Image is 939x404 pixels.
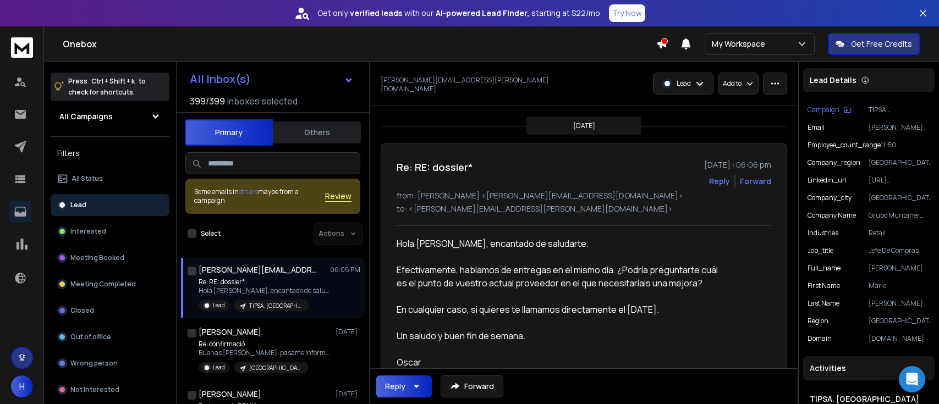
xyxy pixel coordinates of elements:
p: Re: RE: dossier* [199,278,331,286]
p: [DATE] [336,390,360,399]
h1: Onebox [63,37,656,51]
img: logo [11,37,33,58]
div: En cualquier caso, si quieres te llamamos directamente el [DATE]. [397,303,718,316]
button: Meeting Booked [51,247,169,269]
p: full_name [808,264,841,273]
p: Mario [869,281,930,290]
button: Reply [376,375,432,397]
p: Meeting Booked [70,253,124,262]
p: [GEOGRAPHIC_DATA] [869,317,930,325]
p: company_city [808,193,852,202]
p: from: [PERSON_NAME] <[PERSON_NAME][EMAIL_ADDRESS][DOMAIN_NAME]> [397,190,771,201]
button: All Campaigns [51,106,169,128]
p: Lead [213,363,225,372]
p: Buenas [PERSON_NAME], pasame información y [199,348,331,357]
div: Forward [740,176,771,187]
p: All Status [72,174,103,183]
strong: AI-powered Lead Finder, [436,8,529,19]
p: to: <[PERSON_NAME][EMAIL_ADDRESS][PERSON_NAME][DOMAIN_NAME]> [397,203,771,214]
p: Retail [869,229,930,237]
p: [PERSON_NAME] [869,264,930,273]
strong: verified leads [350,8,402,19]
div: Activities [803,356,935,380]
p: Press to check for shortcuts. [68,76,146,98]
p: Re: confirmació [199,340,331,348]
p: region [808,317,828,325]
p: Lead [70,201,86,209]
p: Closed [70,306,94,315]
p: Not Interested [70,385,119,394]
h1: All Campaigns [59,111,113,122]
h1: [PERSON_NAME][EMAIL_ADDRESS][PERSON_NAME][DOMAIN_NAME] [199,264,320,275]
span: others [239,187,258,196]
p: Get Free Credits [851,38,912,49]
h1: Re: RE: dossier* [397,159,473,175]
p: company_region [808,158,860,167]
button: Not Interested [51,379,169,401]
p: 11-50 [881,141,930,150]
div: Oscar [397,356,718,369]
p: Lead Details [810,75,856,86]
p: Hola [PERSON_NAME], encantado de saludarte. Efectivamente, [199,286,331,295]
p: Wrong person [70,359,118,368]
p: [PERSON_NAME] [869,299,930,308]
p: Company Name [808,211,856,220]
p: Last Name [808,299,839,308]
button: Forward [441,375,503,397]
p: Grupo Muntaner Electro [869,211,930,220]
p: job_title [808,246,833,255]
p: Add to [723,79,742,88]
label: Select [201,229,221,238]
p: Email [808,123,825,132]
h3: Inboxes selected [227,95,298,108]
p: Campaign [808,106,839,114]
p: [GEOGRAPHIC_DATA] [869,193,930,202]
p: linkedin_url [808,176,847,185]
p: domain [808,334,832,343]
p: Meeting Completed [70,280,136,289]
p: TIPSA. [GEOGRAPHIC_DATA] [869,106,930,114]
h1: [PERSON_NAME]. [199,326,263,337]
p: Get only with our starting at $22/mo [317,8,600,19]
button: Interested [51,220,169,242]
button: Campaign [808,106,852,114]
button: Try Now [609,4,645,22]
p: [GEOGRAPHIC_DATA] [869,158,930,167]
p: Jefe De Compras [869,246,930,255]
div: Efectivamente, hablamos de entregas en el mismo día. ¿Podría preguntarte cuál es el punto de vues... [397,263,718,290]
p: [DATE] : 06:06 pm [704,159,771,170]
button: H [11,375,33,397]
p: [URL][DOMAIN_NAME] [869,176,930,185]
button: All Status [51,168,169,190]
h1: All Inbox(s) [190,74,251,85]
p: [GEOGRAPHIC_DATA]. [GEOGRAPHIC_DATA] [249,364,302,372]
p: My Workspace [712,38,770,49]
button: Review [325,191,352,202]
p: Try Now [612,8,642,19]
span: 399 / 399 [190,95,225,108]
button: Primary [185,119,273,146]
div: Reply [385,381,405,392]
button: Get Free Credits [828,33,920,55]
button: Lead [51,194,169,216]
p: First Name [808,281,840,290]
button: Meeting Completed [51,273,169,295]
button: All Inbox(s) [181,68,363,90]
button: Reply [709,176,730,187]
p: [DATE] [573,121,595,130]
h3: Filters [51,146,169,161]
p: 06:06 PM [330,265,360,274]
div: Hola [PERSON_NAME], encantado de saludarte. [397,237,718,250]
span: Ctrl + Shift + k [90,75,136,87]
button: Wrong person [51,352,169,374]
p: Lead [677,79,691,88]
p: industries [808,229,838,237]
p: [PERSON_NAME][EMAIL_ADDRESS][PERSON_NAME][DOMAIN_NAME] [869,123,930,132]
p: [DATE] [336,328,360,336]
div: Un saludo y buen fin de semana. [397,329,718,342]
p: TIPSA. [GEOGRAPHIC_DATA] [249,302,302,310]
